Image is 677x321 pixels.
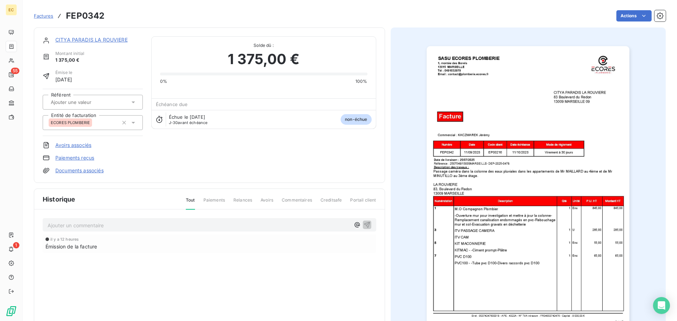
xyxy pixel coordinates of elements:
[50,99,121,105] input: Ajouter une valeur
[55,76,72,83] span: [DATE]
[160,42,367,49] span: Solde dû :
[55,142,91,149] a: Avoirs associés
[169,120,178,125] span: J-30
[261,197,273,209] span: Avoirs
[156,101,188,107] span: Échéance due
[55,57,84,64] span: 1 375,00 €
[203,197,225,209] span: Paiements
[341,114,371,125] span: non-échue
[186,197,195,210] span: Tout
[51,121,90,125] span: ECORES PLOMBERIE
[34,12,53,19] a: Factures
[355,78,367,85] span: 100%
[66,10,104,22] h3: FEP0342
[160,78,167,85] span: 0%
[6,4,17,16] div: EC
[6,305,17,317] img: Logo LeanPay
[45,243,97,250] span: Émission de la facture
[228,49,299,70] span: 1 375,00 €
[233,197,252,209] span: Relances
[11,68,19,74] span: 55
[321,197,342,209] span: Creditsafe
[55,37,128,43] a: CITYA PARADIS LA ROUVIERE
[169,114,205,120] span: Échue le [DATE]
[34,13,53,19] span: Factures
[653,297,670,314] div: Open Intercom Messenger
[169,121,208,125] span: avant échéance
[50,237,79,241] span: il y a 12 heures
[616,10,652,21] button: Actions
[43,195,75,204] span: Historique
[55,69,72,76] span: Émise le
[350,197,376,209] span: Portail client
[282,197,312,209] span: Commentaires
[55,167,104,174] a: Documents associés
[55,154,94,161] a: Paiements reçus
[13,242,19,248] span: 1
[55,50,84,57] span: Montant initial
